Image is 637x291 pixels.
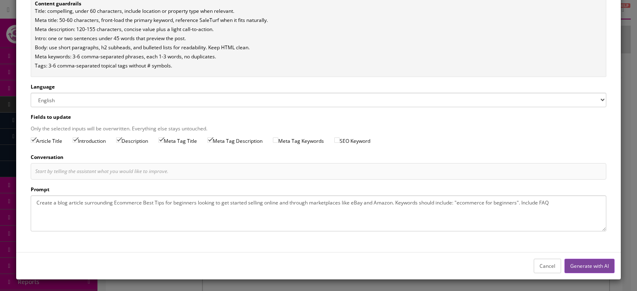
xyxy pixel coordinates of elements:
label: Language [31,83,55,91]
li: Tags: 3-6 comma-separated topical tags without # symbols. [35,62,602,70]
p: Only the selected inputs will be overwritten. Everything else stays untouched. [31,125,606,132]
label: Fields to update [31,113,71,121]
label: Prompt [31,186,49,193]
label: Introduction [73,137,106,145]
li: Body: use short paragraphs, h2 subheads, and bulleted lists for readability. Keep HTML clean. [35,44,602,51]
li: Meta title: 50-60 characters, front-load the primary keyword, reference SaleTurf when it fits nat... [35,17,602,24]
input: Article Title [31,137,36,143]
li: Intro: one or two sentences under 45 words that preview the post. [35,35,602,42]
input: SEO Keyword [334,137,340,143]
button: Cancel [534,259,561,273]
input: Description [116,137,122,143]
label: Article Title [31,137,62,145]
label: Meta Tag Title [158,137,197,145]
li: Meta keywords: 3-6 comma-separated phrases, each 1-3 words, no duplicates. [35,53,602,60]
li: Title: compelling, under 60 characters, include location or property type when relevant. [35,7,602,15]
label: Meta Tag Keywords [273,137,324,145]
label: Description [116,137,148,145]
label: Conversation [31,154,63,161]
button: Generate with AI [564,259,615,273]
label: Meta Tag Description [207,137,263,145]
input: Meta Tag Description [207,137,213,143]
input: Introduction [73,137,78,143]
div: Start by telling the assistant what you would like to improve. [35,168,601,175]
li: Meta description: 120-155 characters, concise value plus a light call-to-action. [35,26,602,33]
label: SEO Keyword [334,137,370,145]
input: Meta Tag Title [158,137,164,143]
input: Meta Tag Keywords [273,137,278,143]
